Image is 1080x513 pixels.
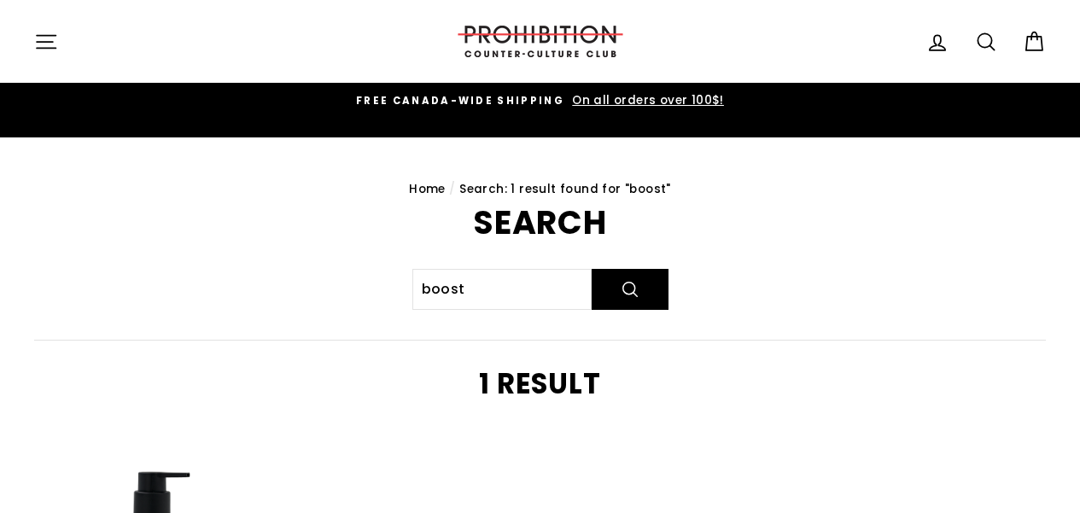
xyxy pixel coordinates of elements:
a: Home [409,181,446,197]
h2: 1 result [34,370,1046,399]
span: Search: 1 result found for "boost" [459,181,671,197]
img: PROHIBITION COUNTER-CULTURE CLUB [455,26,626,57]
a: FREE CANADA-WIDE SHIPPING On all orders over 100$! [38,91,1042,110]
nav: breadcrumbs [34,180,1046,199]
span: / [449,181,455,197]
span: FREE CANADA-WIDE SHIPPING [356,94,564,108]
h1: Search [34,207,1046,239]
span: On all orders over 100$! [568,92,724,108]
input: Search our store [412,269,592,310]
